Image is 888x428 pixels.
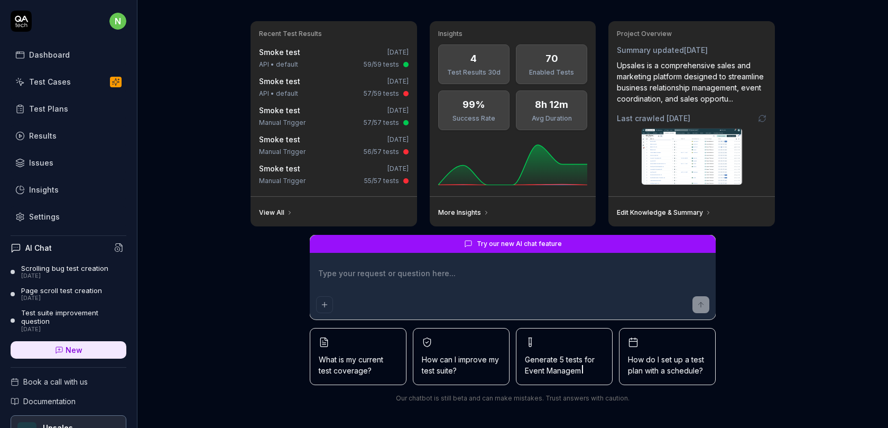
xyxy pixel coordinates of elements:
[11,264,126,280] a: Scrolling bug test creation[DATE]
[525,354,604,376] span: Generate 5 tests for
[257,103,411,130] a: Smoke test[DATE]Manual Trigger57/57 tests
[684,45,708,54] time: [DATE]
[11,206,126,227] a: Settings
[259,208,293,217] a: View All
[257,132,411,159] a: Smoke test[DATE]Manual Trigger56/57 tests
[11,152,126,173] a: Issues
[11,396,126,407] a: Documentation
[364,147,399,157] div: 56/57 tests
[364,176,399,186] div: 55/57 tests
[259,106,300,115] a: Smoke test
[316,296,333,313] button: Add attachment
[21,326,126,333] div: [DATE]
[29,157,53,168] div: Issues
[25,242,52,253] h4: AI Chat
[617,45,684,54] span: Summary updated
[259,164,300,173] a: Smoke test
[21,308,126,326] div: Test suite improvement question
[259,135,300,144] a: Smoke test
[259,77,300,86] a: Smoke test
[29,49,70,60] div: Dashboard
[66,344,82,356] span: New
[516,328,613,385] button: Generate 5 tests forEvent Managem
[310,328,406,385] button: What is my current test coverage?
[438,208,489,217] a: More Insights
[523,114,580,123] div: Avg Duration
[11,71,126,92] a: Test Cases
[413,328,510,385] button: How can I improve my test suite?
[387,77,409,85] time: [DATE]
[445,68,503,77] div: Test Results 30d
[422,354,501,376] span: How can I improve my test suite?
[535,97,568,112] div: 8h 12m
[257,161,411,188] a: Smoke test[DATE]Manual Trigger55/57 tests
[259,147,306,157] div: Manual Trigger
[619,328,716,385] button: How do I set up a test plan with a schedule?
[477,239,562,249] span: Try our new AI chat feature
[11,376,126,387] a: Book a call with us
[364,60,399,69] div: 59/59 tests
[259,89,298,98] div: API • default
[364,118,399,128] div: 57/57 tests
[462,97,485,112] div: 99%
[525,366,581,375] span: Event Managem
[11,98,126,119] a: Test Plans
[470,51,477,66] div: 4
[617,60,766,104] div: Upsales is a comprehensive sales and marketing platform designed to streamline business relations...
[319,354,397,376] span: What is my current test coverage?
[628,354,707,376] span: How do I set up a test plan with a schedule?
[29,184,59,195] div: Insights
[364,89,399,98] div: 57/59 tests
[23,376,88,387] span: Book a call with us
[259,60,298,69] div: API • default
[667,114,690,123] time: [DATE]
[21,272,108,280] div: [DATE]
[617,30,766,38] h3: Project Overview
[259,118,306,128] div: Manual Trigger
[21,264,108,272] div: Scrolling bug test creation
[310,394,716,403] div: Our chatbot is still beta and can make mistakes. Trust answers with caution.
[438,30,588,38] h3: Insights
[642,129,742,185] img: Screenshot
[11,308,126,333] a: Test suite improvement question[DATE]
[617,208,711,217] a: Edit Knowledge & Summary
[387,48,409,56] time: [DATE]
[11,44,126,65] a: Dashboard
[11,125,126,146] a: Results
[11,179,126,200] a: Insights
[758,114,766,123] a: Go to crawling settings
[29,76,71,87] div: Test Cases
[21,286,102,295] div: Page scroll test creation
[11,286,126,302] a: Page scroll test creation[DATE]
[387,106,409,114] time: [DATE]
[387,165,409,172] time: [DATE]
[259,30,409,38] h3: Recent Test Results
[445,114,503,123] div: Success Rate
[617,113,690,124] span: Last crawled
[257,74,411,101] a: Smoke test[DATE]API • default57/59 tests
[23,396,76,407] span: Documentation
[109,11,126,32] button: n
[109,13,126,30] span: n
[257,44,411,71] a: Smoke test[DATE]API • default59/59 tests
[523,68,580,77] div: Enabled Tests
[11,341,126,359] a: New
[545,51,558,66] div: 70
[21,295,102,302] div: [DATE]
[29,103,68,114] div: Test Plans
[259,176,306,186] div: Manual Trigger
[29,211,60,222] div: Settings
[29,130,57,141] div: Results
[387,135,409,143] time: [DATE]
[259,48,300,57] a: Smoke test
